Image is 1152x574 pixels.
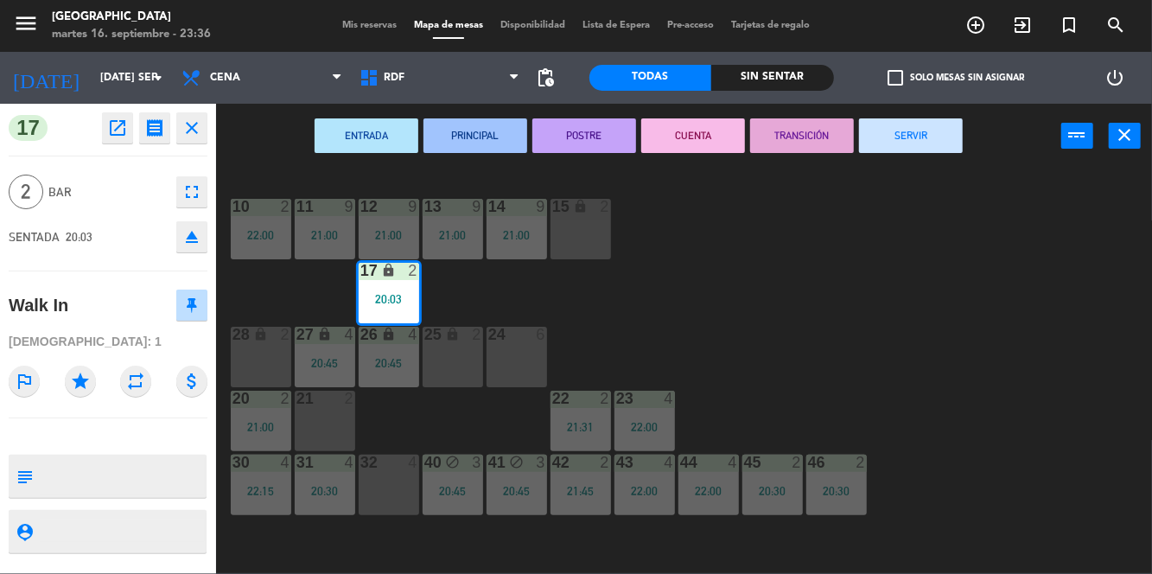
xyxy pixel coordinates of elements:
button: TRANSICIÓN [750,118,854,153]
button: fullscreen [176,176,207,207]
button: power_input [1061,123,1093,149]
div: 20:03 [359,293,419,305]
div: 2 [600,391,610,406]
div: 2 [600,199,610,214]
i: power_settings_new [1105,67,1126,88]
div: 2 [600,455,610,470]
i: menu [13,10,39,36]
div: 46 [808,455,809,470]
span: check_box_outline_blank [888,70,903,86]
button: SERVIR [859,118,963,153]
i: block [509,455,524,469]
i: lock [381,327,396,341]
div: 22 [552,391,553,406]
div: 22:00 [614,485,675,497]
div: 44 [680,455,681,470]
i: close [181,118,202,138]
button: eject [176,221,207,252]
div: 20:45 [487,485,547,497]
div: 4 [408,455,418,470]
i: lock [445,327,460,341]
i: outlined_flag [9,366,40,397]
i: lock [253,327,268,341]
div: martes 16. septiembre - 23:36 [52,26,211,43]
i: person_pin [15,522,34,541]
div: 4 [344,327,354,342]
label: Solo mesas sin asignar [888,70,1024,86]
span: Pre-acceso [659,21,722,30]
div: 9 [408,199,418,214]
div: 14 [488,199,489,214]
span: Disponibilidad [492,21,574,30]
span: RDF [384,72,404,84]
div: Todas [589,65,712,91]
div: Sin sentar [711,65,834,91]
div: 6 [536,327,546,342]
i: open_in_new [107,118,128,138]
span: Bar [48,182,168,202]
div: 22:00 [614,421,675,433]
i: eject [181,226,202,247]
span: Mapa de mesas [405,21,492,30]
i: repeat [120,366,151,397]
div: 20:45 [295,357,355,369]
div: 17 [360,263,361,278]
i: search [1105,15,1126,35]
i: add_circle_outline [965,15,986,35]
div: 43 [616,455,617,470]
div: 13 [424,199,425,214]
div: 21:45 [551,485,611,497]
div: 20:30 [742,485,803,497]
i: block [445,455,460,469]
div: 21:00 [423,229,483,241]
div: 4 [344,455,354,470]
div: 2 [280,199,290,214]
i: lock [573,199,588,214]
span: 17 [9,115,48,141]
button: PRINCIPAL [423,118,527,153]
div: 20:45 [423,485,483,497]
div: 9 [536,199,546,214]
div: 15 [552,199,553,214]
i: lock [317,327,332,341]
span: 2 [9,175,43,209]
div: Walk In [9,291,68,320]
i: attach_money [176,366,207,397]
div: 42 [552,455,553,470]
i: lock [381,263,396,277]
button: close [176,112,207,143]
div: 2 [472,327,482,342]
div: 2 [792,455,802,470]
div: [DEMOGRAPHIC_DATA]: 1 [9,327,207,357]
div: 20:30 [295,485,355,497]
button: open_in_new [102,112,133,143]
div: 2 [280,391,290,406]
span: Tarjetas de regalo [722,21,818,30]
div: 12 [360,199,361,214]
div: 3 [472,455,482,470]
div: 4 [664,455,674,470]
div: 21:00 [487,229,547,241]
div: 4 [728,455,738,470]
span: Cena [210,72,240,84]
button: POSTRE [532,118,636,153]
span: SENTADA [9,230,60,244]
div: 26 [360,327,361,342]
i: receipt [144,118,165,138]
i: power_input [1067,124,1088,145]
div: 22:15 [231,485,291,497]
div: 41 [488,455,489,470]
button: CUENTA [641,118,745,153]
div: [GEOGRAPHIC_DATA] [52,9,211,26]
div: 3 [536,455,546,470]
i: arrow_drop_down [148,67,169,88]
div: 2 [856,455,866,470]
span: Lista de Espera [574,21,659,30]
div: 21:00 [359,229,419,241]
